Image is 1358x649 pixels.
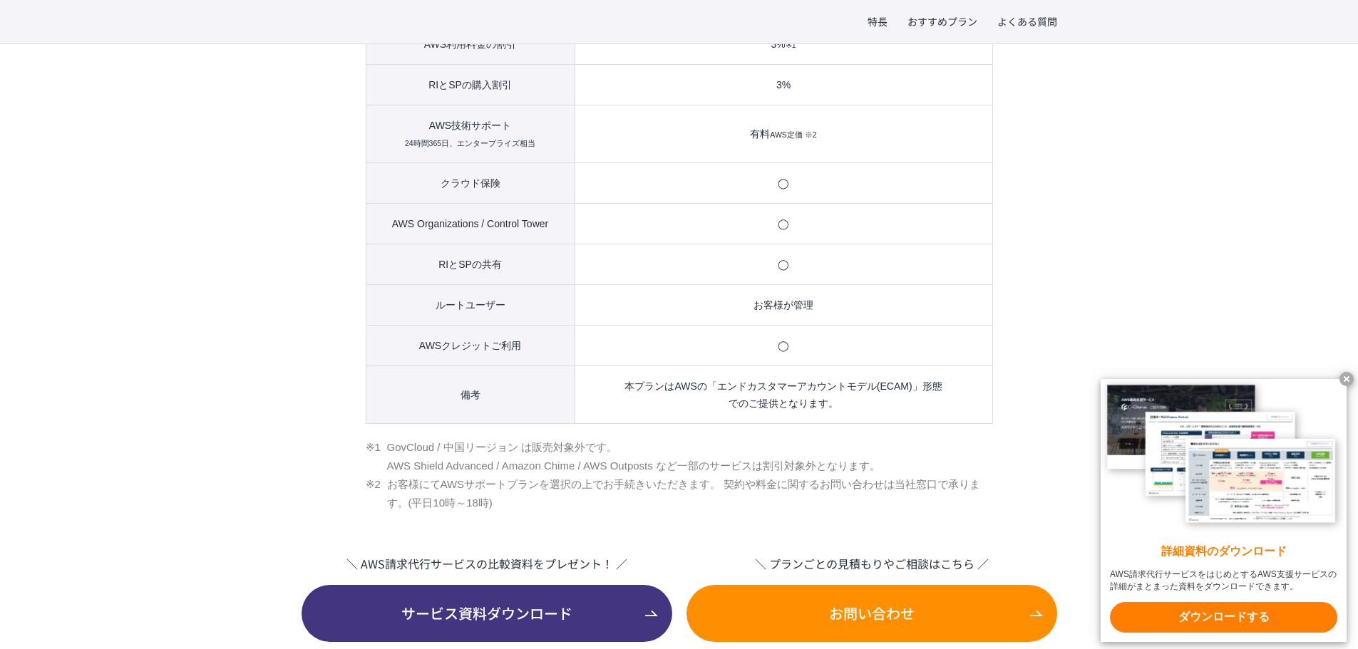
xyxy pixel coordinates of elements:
[405,139,535,147] small: 24時間365日、エンタープライズ相当
[997,14,1057,29] a: よくある質問
[366,438,993,475] li: GovCloud / 中国リージョン は販売対象外です。 AWS Shield Advanced / Amazon Chime / AWS Outposts など一部のサービスは割引対象外となります。
[575,244,992,285] td: ◯
[366,163,575,204] th: クラウド保険
[575,65,992,105] td: 3%
[575,24,992,65] td: 3%
[686,603,1057,624] span: お問い合わせ
[366,244,575,285] th: RIとSPの共有
[575,366,992,424] td: 本プランはAWSの「エンドカスタマーアカウントモデル(ECAM)」形態 でのご提供となります。
[302,603,672,624] span: サービス資料ダウンロード
[686,555,1057,572] em: ＼ プランごとの見積もりやご相談はこちら ／
[366,475,993,512] li: お客様にてAWSサポートプランを選択の上でお手続きいただきます。 契約や料金に関するお問い合わせは当社窓口で承ります。(平日10時～18時)
[366,204,575,244] th: AWS Organizations / Control Tower
[575,105,992,163] td: 有料
[366,24,575,65] th: AWS利用料金の割引
[1110,568,1337,593] x-t: AWS請求代行サービスをはじめとするAWS支援サービスの詳細がまとまった資料をダウンロードできます。
[302,585,672,642] a: サービス資料ダウンロード
[366,105,575,163] th: AWS技術サポート
[686,585,1057,642] a: お問い合わせ
[907,14,977,29] a: おすすめプラン
[770,130,816,139] small: AWS定価 ※2
[366,326,575,366] th: AWSクレジットご利用
[366,366,575,424] th: 備考
[575,163,992,204] td: ◯
[575,204,992,244] td: ◯
[575,326,992,366] td: ◯
[1101,379,1347,642] a: 詳細資料のダウンロード AWS請求代行サービスをはじめとするAWS支援サービスの詳細がまとまった資料をダウンロードできます。 ダウンロードする
[1110,544,1337,560] x-t: 詳細資料のダウンロード
[366,65,575,105] th: RIとSPの購入割引
[786,41,796,49] small: ※1
[868,14,888,29] a: 特長
[302,555,672,572] em: ＼ AWS請求代行サービスの比較資料をプレゼント！ ／
[1110,602,1337,633] x-t: ダウンロードする
[366,285,575,326] th: ルートユーザー
[575,285,992,326] td: お客様が管理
